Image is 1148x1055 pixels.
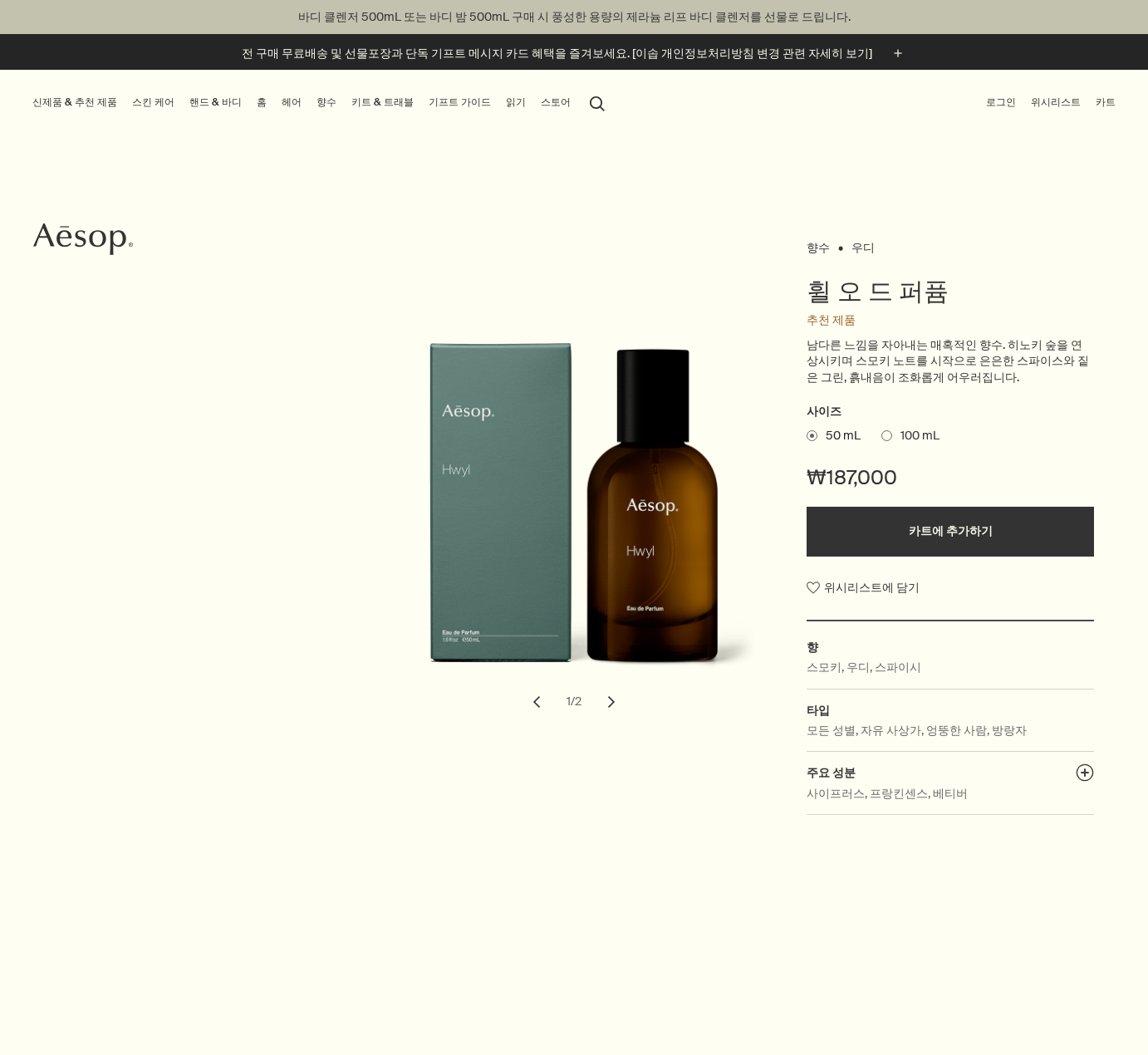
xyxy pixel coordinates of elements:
button: next slide [593,684,630,720]
button: 신제품 & 추천 제품 [29,92,120,113]
a: 향수 [807,240,830,248]
button: 위시리스트에 담기 [807,573,920,603]
p: 사이프러스, 프랑킨센스, 베티버 [807,784,968,802]
p: 남다른 느낌을 자아내는 매혹적인 향수. 히노키 숲을 연상시키며 스모키 노트를 시작으로 은은한 스파이스와 짙은 그린, 흙내음이 조화롭게 어우러집니다. [807,337,1094,386]
p: 바디 클렌저 500mL 또는 바디 밤 500mL 구매 시 풍성한 용량의 제라늄 리프 바디 클렌저를 선물로 드립니다. [17,8,1131,26]
p: 모든 성별, 자유 사상가, 엉뚱한 사람, 방랑자 [807,721,1027,739]
nav: supplementary [983,70,1119,136]
button: 로그인 [983,92,1019,113]
button: 카트 [1092,92,1119,113]
h2: 사이즈 [807,402,1094,422]
a: 읽기 [503,92,529,113]
p: 전 구매 무료배송 및 선물포장과 단독 기프트 메시지 카드 혜택을 즐겨보세요. [이솝 개인정보처리방침 변경 관련 자세히 보기] [242,45,872,62]
span: 50 mL [817,428,861,444]
span: 주요 성분 [807,765,856,780]
a: 핸드 & 바디 [186,92,245,113]
a: 우디 [851,240,875,248]
button: 스토어 [537,92,574,113]
a: 스킨 케어 [129,92,178,113]
span: ₩187,000 [807,464,897,491]
a: 키트 & 트래블 [348,92,417,113]
svg: Aesop [33,223,133,256]
button: 카트에 추가하기 - ₩187,000 [807,507,1094,557]
div: 휠 오 드 퍼퓸 [383,342,766,719]
p: 스모키, 우디, 스파이시 [807,658,921,676]
a: 위시리스트 [1028,92,1084,113]
nav: primary [29,70,612,136]
span: 100 mL [892,428,939,444]
a: Aesop [29,218,137,264]
a: 홈 [253,92,270,113]
h1: 휠 오 드 퍼퓸 [807,275,1094,308]
a: 헤어 [278,92,305,113]
button: 주요 성분 [1076,763,1094,787]
h2: 타입 [807,701,1094,719]
a: 기프트 가이드 [425,92,494,113]
img: Back of Aesop Hwyl Eau de Parfum outer carton [396,342,762,699]
a: 향수 [313,92,340,113]
button: 전 구매 무료배송 및 선물포장과 단독 기프트 메시지 카드 혜택을 즐겨보세요. [이솝 개인정보처리방침 변경 관련 자세히 보기] [242,44,907,63]
button: previous slide [518,684,555,720]
h2: 향 [807,638,1094,656]
button: 검색창 열기 [582,86,612,118]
